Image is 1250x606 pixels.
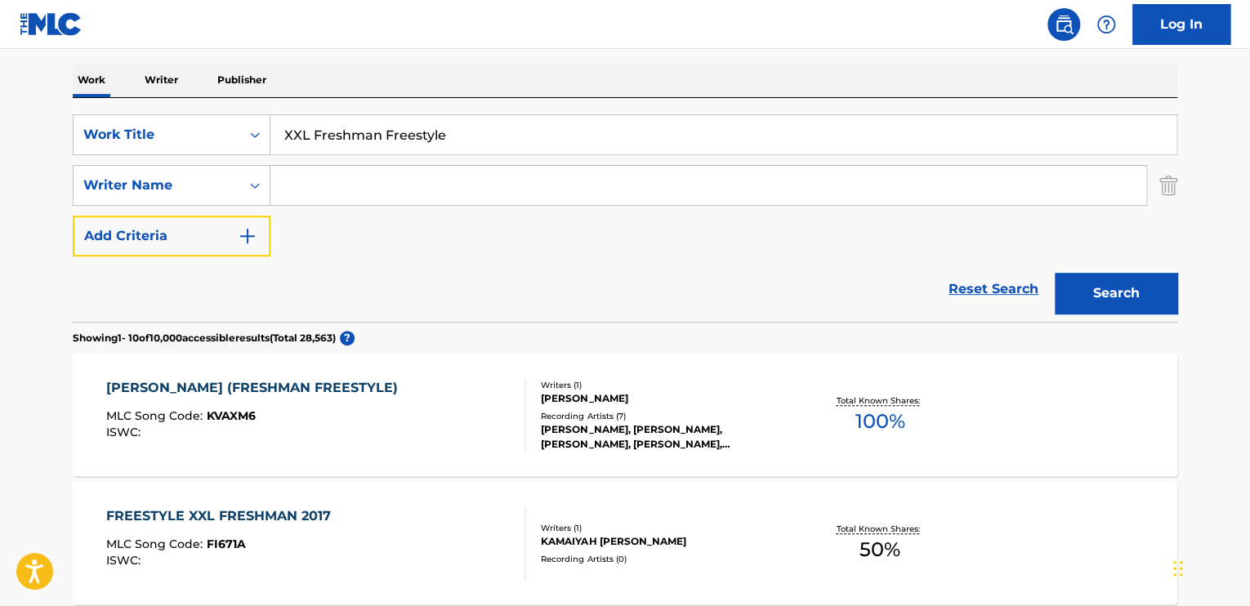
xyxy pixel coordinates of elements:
[1047,8,1080,41] a: Public Search
[73,114,1177,322] form: Search Form
[73,354,1177,476] a: [PERSON_NAME] (FRESHMAN FREESTYLE)MLC Song Code:KVAXM6ISWC:Writers (1)[PERSON_NAME]Recording Arti...
[541,534,788,549] div: KAMAIYAH [PERSON_NAME]
[106,425,145,439] span: ISWC :
[836,523,923,535] p: Total Known Shares:
[541,522,788,534] div: Writers ( 1 )
[1055,273,1177,314] button: Search
[855,407,904,436] span: 100 %
[541,410,788,422] div: Recording Artists ( 7 )
[106,553,145,568] span: ISWC :
[73,482,1177,604] a: FREESTYLE XXL FRESHMAN 2017MLC Song Code:FI671AISWC:Writers (1)KAMAIYAH [PERSON_NAME]Recording Ar...
[83,176,230,195] div: Writer Name
[106,378,406,398] div: [PERSON_NAME] (FRESHMAN FREESTYLE)
[207,408,256,423] span: KVAXM6
[106,408,207,423] span: MLC Song Code :
[1090,8,1123,41] div: Help
[541,379,788,391] div: Writers ( 1 )
[106,506,339,526] div: FREESTYLE XXL FRESHMAN 2017
[73,216,270,256] button: Add Criteria
[940,271,1047,307] a: Reset Search
[859,535,900,564] span: 50 %
[83,125,230,145] div: Work Title
[212,63,271,97] p: Publisher
[20,12,83,36] img: MLC Logo
[73,331,336,345] p: Showing 1 - 10 of 10,000 accessible results (Total 28,563 )
[1173,544,1183,593] div: Drag
[1096,15,1116,34] img: help
[836,394,923,407] p: Total Known Shares:
[106,537,207,551] span: MLC Song Code :
[1159,165,1177,206] img: Delete Criterion
[1132,4,1230,45] a: Log In
[207,537,246,551] span: FI671A
[238,226,257,246] img: 9d2ae6d4665cec9f34b9.svg
[340,331,355,345] span: ?
[541,422,788,452] div: [PERSON_NAME], [PERSON_NAME], [PERSON_NAME], [PERSON_NAME], [PERSON_NAME]
[541,391,788,406] div: [PERSON_NAME]
[1054,15,1074,34] img: search
[73,63,110,97] p: Work
[140,63,183,97] p: Writer
[1168,528,1250,606] iframe: Chat Widget
[541,553,788,565] div: Recording Artists ( 0 )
